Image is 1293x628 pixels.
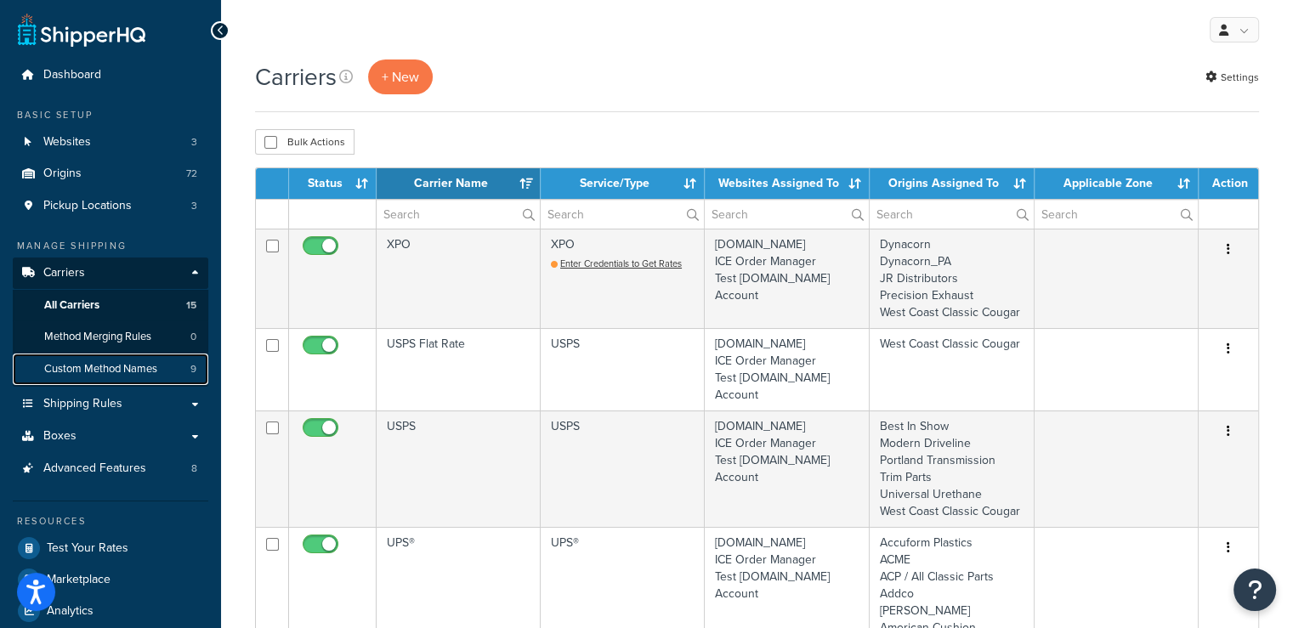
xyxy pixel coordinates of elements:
a: Boxes [13,421,208,452]
span: 9 [190,362,196,376]
input: Search [541,200,704,229]
span: 8 [191,461,197,476]
span: Advanced Features [43,461,146,476]
h1: Carriers [255,60,337,93]
a: Settings [1205,65,1259,89]
span: Pickup Locations [43,199,132,213]
td: USPS [541,410,705,527]
a: Test Your Rates [13,533,208,563]
a: Method Merging Rules 0 [13,321,208,353]
div: Resources [13,514,208,529]
td: [DOMAIN_NAME] ICE Order Manager Test [DOMAIN_NAME] Account [705,328,870,410]
a: Dashboard [13,59,208,91]
span: 0 [190,330,196,344]
a: ShipperHQ Home [18,13,145,47]
span: Boxes [43,429,77,444]
span: Origins [43,167,82,181]
input: Search [870,200,1034,229]
div: Basic Setup [13,108,208,122]
li: Advanced Features [13,453,208,484]
input: Search [1035,200,1198,229]
th: Service/Type: activate to sort column ascending [541,168,705,199]
a: Origins 72 [13,158,208,190]
span: Method Merging Rules [44,330,151,344]
th: Carrier Name: activate to sort column ascending [377,168,541,199]
span: Test Your Rates [47,541,128,556]
span: Websites [43,135,91,150]
span: Carriers [43,266,85,280]
span: All Carriers [44,298,99,313]
span: Custom Method Names [44,362,157,376]
td: XPO [541,229,705,328]
td: Dynacorn Dynacorn_PA JR Distributors Precision Exhaust West Coast Classic Cougar [870,229,1035,328]
a: Custom Method Names 9 [13,354,208,385]
li: Pickup Locations [13,190,208,222]
li: Websites [13,127,208,158]
a: Enter Credentials to Get Rates [551,257,682,270]
span: Shipping Rules [43,397,122,411]
input: Search [377,200,540,229]
a: Marketplace [13,564,208,595]
a: Analytics [13,596,208,626]
td: USPS [541,328,705,410]
input: Search [705,200,869,229]
th: Origins Assigned To: activate to sort column ascending [870,168,1035,199]
li: All Carriers [13,290,208,321]
span: Enter Credentials to Get Rates [560,257,682,270]
span: 15 [186,298,196,313]
span: 3 [191,135,197,150]
th: Action [1199,168,1258,199]
li: Origins [13,158,208,190]
button: Open Resource Center [1233,569,1276,611]
th: Websites Assigned To: activate to sort column ascending [705,168,870,199]
a: All Carriers 15 [13,290,208,321]
li: Method Merging Rules [13,321,208,353]
span: Marketplace [47,573,111,587]
td: [DOMAIN_NAME] ICE Order Manager Test [DOMAIN_NAME] Account [705,229,870,328]
div: Manage Shipping [13,239,208,253]
li: Custom Method Names [13,354,208,385]
td: XPO [377,229,541,328]
a: Pickup Locations 3 [13,190,208,222]
td: USPS [377,410,541,527]
th: Status: activate to sort column ascending [289,168,377,199]
td: Best In Show Modern Driveline Portland Transmission Trim Parts Universal Urethane West Coast Clas... [870,410,1035,527]
span: 3 [191,199,197,213]
th: Applicable Zone: activate to sort column ascending [1035,168,1199,199]
a: Advanced Features 8 [13,453,208,484]
span: Dashboard [43,68,101,82]
td: USPS Flat Rate [377,328,541,410]
button: + New [368,59,433,94]
a: Carriers [13,257,208,289]
td: West Coast Classic Cougar [870,328,1035,410]
li: Carriers [13,257,208,387]
td: [DOMAIN_NAME] ICE Order Manager Test [DOMAIN_NAME] Account [705,410,870,527]
button: Bulk Actions [255,129,354,155]
span: Analytics [47,604,94,619]
a: Websites 3 [13,127,208,158]
a: Shipping Rules [13,388,208,420]
span: 72 [186,167,197,181]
